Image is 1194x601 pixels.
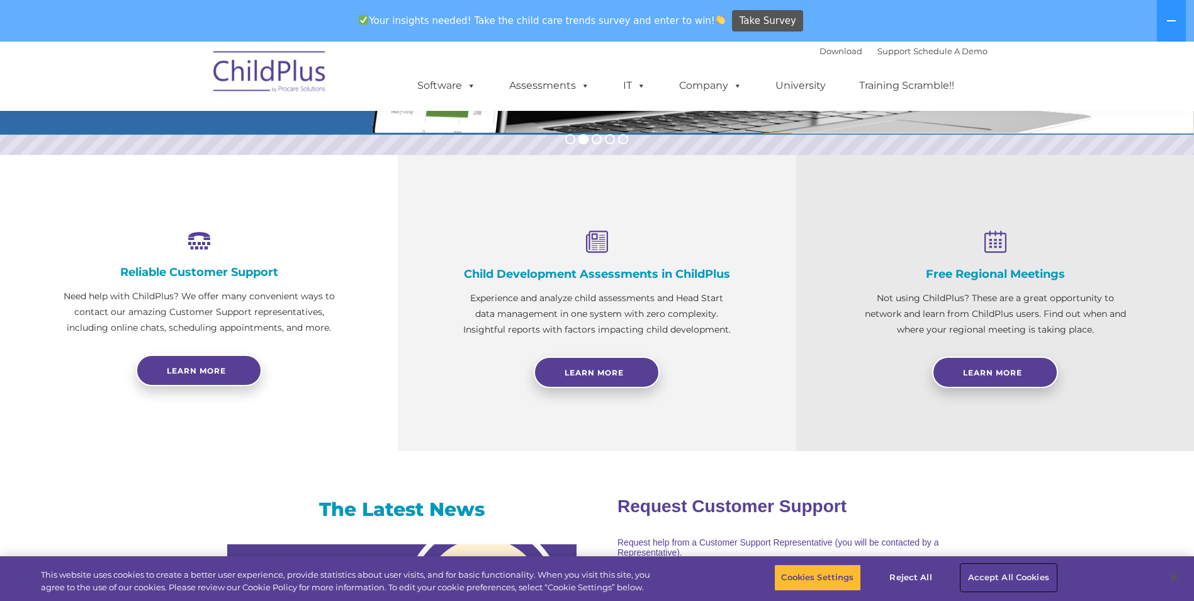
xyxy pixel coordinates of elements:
a: University [763,73,838,98]
a: Take Survey [732,10,803,32]
span: Your insights needed! Take the child care trends survey and enter to win! [354,8,731,33]
img: 👏 [716,15,725,25]
h4: Child Development Assessments in ChildPlus [461,267,733,281]
a: Learn More [932,357,1058,388]
span: Learn More [963,368,1022,377]
font: | [819,46,988,56]
a: Learn more [136,355,262,386]
a: Learn More [534,357,660,388]
img: ✅ [359,15,368,25]
a: Support [877,46,911,56]
h4: Free Regional Meetings [859,267,1131,281]
button: Accept All Cookies [961,564,1056,591]
button: Cookies Settings [774,564,860,591]
h3: The Latest News [227,497,577,522]
a: Assessments [497,73,602,98]
a: Training Scramble!! [847,73,967,98]
button: Reject All [872,564,950,591]
p: Need help with ChildPlus? We offer many convenient ways to contact our amazing Customer Support r... [63,289,335,336]
h4: Reliable Customer Support [63,265,335,279]
a: Software [405,73,488,98]
span: Phone number [175,135,228,144]
a: Schedule A Demo [913,46,988,56]
a: Download [819,46,862,56]
img: ChildPlus by Procare Solutions [207,42,333,105]
p: Experience and analyze child assessments and Head Start data management in one system with zero c... [461,290,733,338]
span: Learn more [167,366,226,375]
span: Learn More [565,368,624,377]
span: Last name [175,83,213,93]
a: Company [667,73,755,98]
a: IT [611,73,658,98]
button: Close [1160,564,1188,592]
div: This website uses cookies to create a better user experience, provide statistics about user visit... [41,569,656,593]
span: Take Survey [740,10,796,32]
p: Not using ChildPlus? These are a great opportunity to network and learn from ChildPlus users. Fin... [859,290,1131,338]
